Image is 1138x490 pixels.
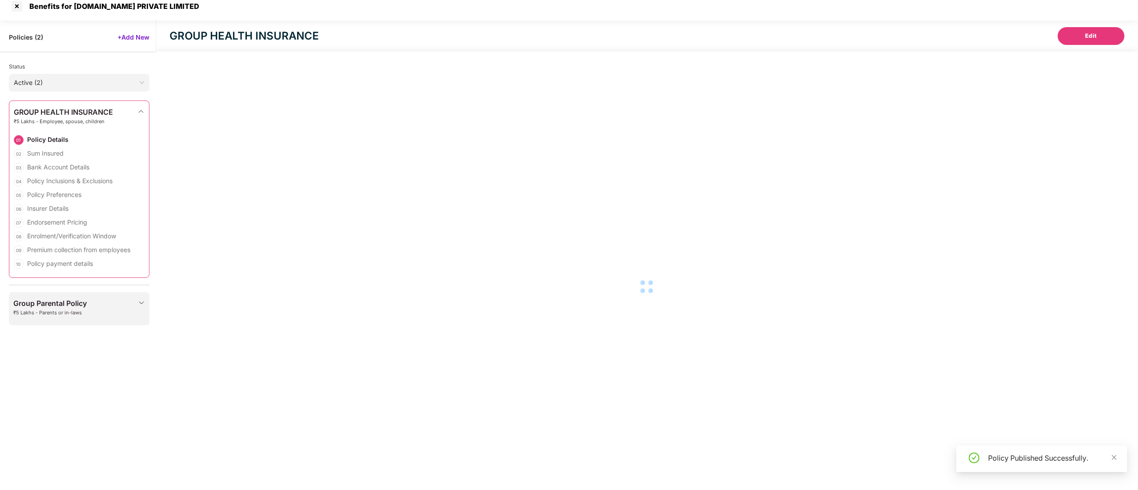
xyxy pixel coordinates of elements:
[27,135,69,144] div: Policy Details
[27,177,113,185] div: Policy Inclusions & Exclusions
[27,190,81,199] div: Policy Preferences
[14,218,24,228] div: 07
[14,177,24,186] div: 04
[989,453,1117,463] div: Policy Published Successfully.
[14,190,24,200] div: 05
[27,218,87,226] div: Endorsement Pricing
[27,232,116,240] div: Enrolment/Verification Window
[1086,32,1098,40] span: Edit
[9,63,25,70] span: Status
[14,108,113,116] span: GROUP HEALTH INSURANCE
[14,204,24,214] div: 06
[1058,27,1125,45] button: Edit
[14,135,24,145] div: 01
[14,119,113,125] span: ₹5 Lakhs - Employee, spouse, children
[14,232,24,241] div: 08
[117,33,149,41] span: +Add New
[27,149,64,157] div: Sum Insured
[1111,454,1118,461] span: close
[24,2,199,11] div: Benefits for [DOMAIN_NAME] PRIVATE LIMITED
[14,149,24,159] div: 02
[27,245,130,254] div: Premium collection from employees
[14,163,24,173] div: 03
[169,28,319,44] div: GROUP HEALTH INSURANCE
[27,204,69,213] div: Insurer Details
[9,33,43,41] span: Policies ( 2 )
[14,259,24,269] div: 10
[13,299,87,307] span: Group Parental Policy
[27,259,93,268] div: Policy payment details
[138,299,145,306] img: svg+xml;base64,PHN2ZyBpZD0iRHJvcGRvd24tMzJ4MzIiIHhtbG5zPSJodHRwOi8vd3d3LnczLm9yZy8yMDAwL3N2ZyIgd2...
[13,310,87,316] span: ₹5 Lakhs - Parents or in-laws
[14,245,24,255] div: 09
[27,163,89,171] div: Bank Account Details
[969,453,980,463] span: check-circle
[14,76,145,89] span: Active (2)
[137,108,145,115] img: svg+xml;base64,PHN2ZyBpZD0iRHJvcGRvd24tMzJ4MzIiIHhtbG5zPSJodHRwOi8vd3d3LnczLm9yZy8yMDAwL3N2ZyIgd2...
